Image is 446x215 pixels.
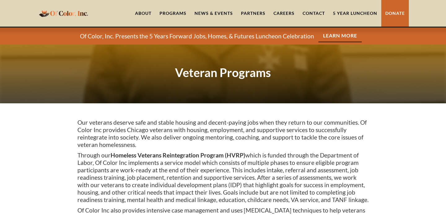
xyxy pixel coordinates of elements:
div: Programs [160,10,186,16]
p: Of Color, Inc. Presents the 5 Years Forward Jobs, Homes, & Futures Luncheon Celebration [80,32,314,40]
strong: Homeless Veterans Reintegration Program (HVRP) [111,152,245,159]
p: Through our which is funded through the Department of Labor, Of Color Inc implements a service mo... [77,152,369,204]
a: Learn More [318,30,362,42]
strong: Veteran Programs [175,65,271,80]
a: home [37,6,90,20]
p: Our veterans deserve safe and stable housing and decent-paying jobs when they return to our commu... [77,119,369,148]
